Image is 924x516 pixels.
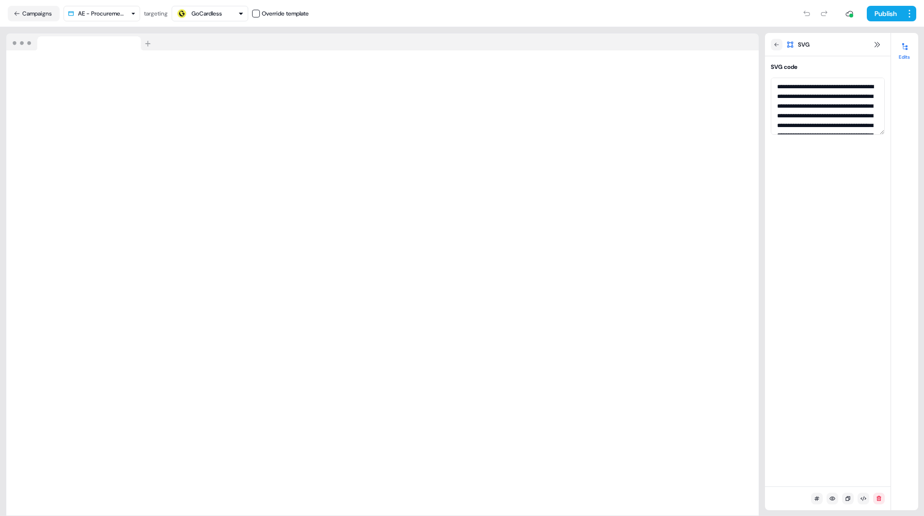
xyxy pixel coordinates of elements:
div: targeting [144,9,168,18]
div: AE - Procurement Hub [78,9,127,18]
button: Campaigns [8,6,60,21]
span: SVG [798,40,810,49]
div: SVG code [771,62,797,72]
button: Edits [891,39,918,60]
div: Override template [262,9,309,18]
button: Publish [867,6,903,21]
img: Browser topbar [6,33,155,51]
div: GoCardless [191,9,222,18]
button: GoCardless [172,6,248,21]
button: SVG code [771,62,885,72]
